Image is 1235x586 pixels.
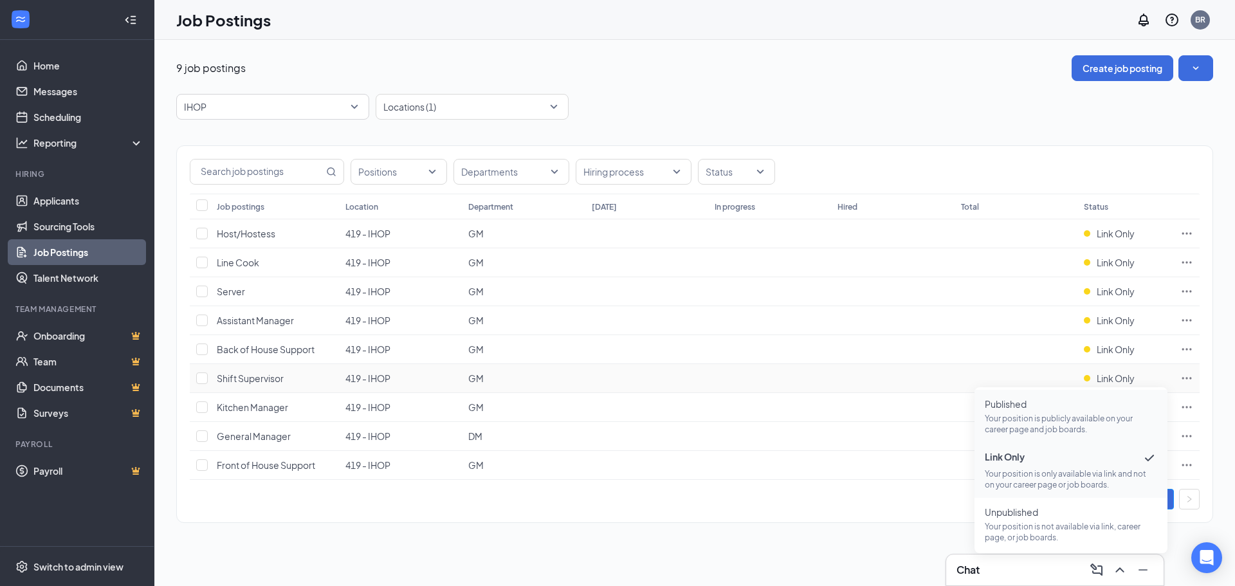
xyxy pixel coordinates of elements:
span: Back of House Support [217,343,315,355]
svg: Settings [15,560,28,573]
svg: Ellipses [1180,430,1193,443]
svg: Ellipses [1180,285,1193,298]
span: Link Only [985,450,1157,466]
td: DM [462,422,585,451]
svg: Ellipses [1180,256,1193,269]
span: GM [468,343,484,355]
h1: Job Postings [176,9,271,31]
th: [DATE] [585,194,708,219]
li: Next Page [1179,489,1200,509]
td: 419 - IHOP [339,306,462,335]
a: TeamCrown [33,349,143,374]
span: General Manager [217,430,291,442]
a: Scheduling [33,104,143,130]
span: Host/Hostess [217,228,275,239]
svg: Checkmark [1142,450,1157,466]
p: Your position is only available via link and not on your career page or job boards. [985,468,1157,490]
span: Shift Supervisor [217,372,284,384]
button: Minimize [1133,560,1153,580]
span: 419 - IHOP [345,430,390,442]
td: GM [462,393,585,422]
svg: Ellipses [1180,459,1193,472]
span: GM [468,372,484,384]
a: Talent Network [33,265,143,291]
div: Location [345,201,378,212]
a: DocumentsCrown [33,374,143,400]
div: Job postings [217,201,264,212]
span: 419 - IHOP [345,228,390,239]
span: GM [468,459,484,471]
span: Link Only [1097,227,1135,240]
th: Status [1077,194,1174,219]
span: Published [985,398,1157,410]
svg: Ellipses [1180,343,1193,356]
button: SmallChevronDown [1178,55,1213,81]
div: Department [468,201,513,212]
td: GM [462,277,585,306]
span: GM [468,228,484,239]
td: GM [462,335,585,364]
td: GM [462,364,585,393]
td: GM [462,451,585,480]
span: GM [468,257,484,268]
td: GM [462,306,585,335]
svg: MagnifyingGlass [326,167,336,177]
span: DM [468,430,482,442]
td: GM [462,219,585,248]
div: Open Intercom Messenger [1191,542,1222,573]
span: Front of House Support [217,459,315,471]
svg: ComposeMessage [1089,562,1104,578]
a: Messages [33,78,143,104]
td: 419 - IHOP [339,451,462,480]
p: IHOP [184,100,206,113]
span: GM [468,315,484,326]
button: ComposeMessage [1086,560,1107,580]
div: Hiring [15,169,141,179]
svg: Collapse [124,14,137,26]
span: 419 - IHOP [345,343,390,355]
td: 419 - IHOP [339,364,462,393]
span: Link Only [1097,372,1135,385]
span: Kitchen Manager [217,401,288,413]
span: 419 - IHOP [345,459,390,471]
p: Your position is not available via link, career page, or job boards. [985,521,1157,543]
div: Reporting [33,136,144,149]
span: 419 - IHOP [345,401,390,413]
span: GM [468,286,484,297]
a: SurveysCrown [33,400,143,426]
td: 419 - IHOP [339,248,462,277]
svg: QuestionInfo [1164,12,1180,28]
div: BR [1195,14,1205,25]
span: 419 - IHOP [345,257,390,268]
svg: Minimize [1135,562,1151,578]
span: Line Cook [217,257,259,268]
svg: Ellipses [1180,227,1193,240]
p: 9 job postings [176,61,246,75]
button: Create job posting [1072,55,1173,81]
svg: ChevronUp [1112,562,1128,578]
span: 419 - IHOP [345,372,390,384]
button: right [1179,489,1200,509]
svg: Ellipses [1180,314,1193,327]
td: GM [462,248,585,277]
span: 419 - IHOP [345,286,390,297]
span: Link Only [1097,285,1135,298]
a: Sourcing Tools [33,214,143,239]
span: Link Only [1097,256,1135,269]
span: Assistant Manager [217,315,294,326]
td: 419 - IHOP [339,422,462,451]
td: 419 - IHOP [339,219,462,248]
span: Server [217,286,245,297]
svg: SmallChevronDown [1189,62,1202,75]
span: Link Only [1097,314,1135,327]
span: right [1185,495,1193,503]
h3: Chat [956,563,980,577]
svg: Notifications [1136,12,1151,28]
input: Search job postings [190,160,324,184]
td: 419 - IHOP [339,277,462,306]
td: 419 - IHOP [339,335,462,364]
div: Switch to admin view [33,560,123,573]
p: Your position is publicly available on your career page and job boards. [985,413,1157,435]
span: Unpublished [985,506,1157,518]
th: In progress [708,194,831,219]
